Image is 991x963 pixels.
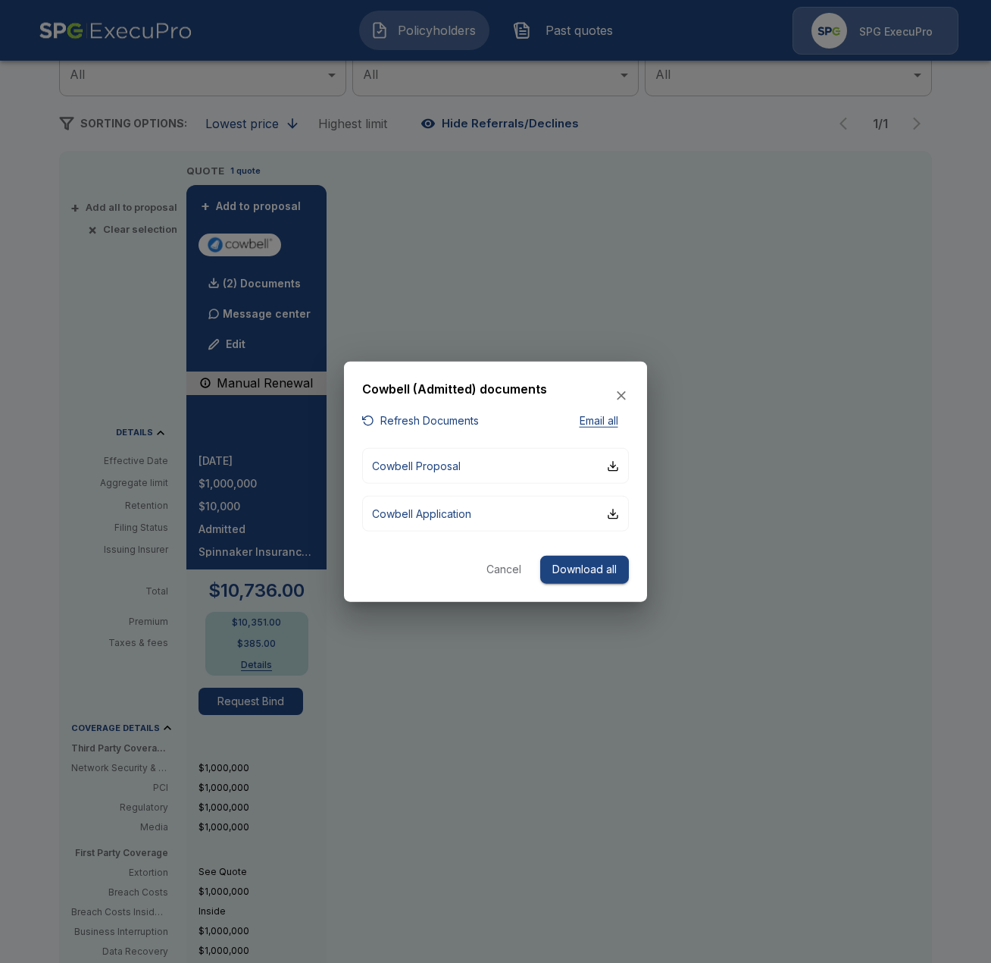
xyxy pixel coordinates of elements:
[362,448,629,484] button: Cowbell Proposal
[568,411,629,430] button: Email all
[362,496,629,532] button: Cowbell Application
[372,458,461,474] p: Cowbell Proposal
[540,556,629,584] button: Download all
[362,380,547,400] h6: Cowbell (Admitted) documents
[372,506,471,522] p: Cowbell Application
[915,890,991,963] iframe: Chat Widget
[362,411,479,430] button: Refresh Documents
[480,556,528,584] button: Cancel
